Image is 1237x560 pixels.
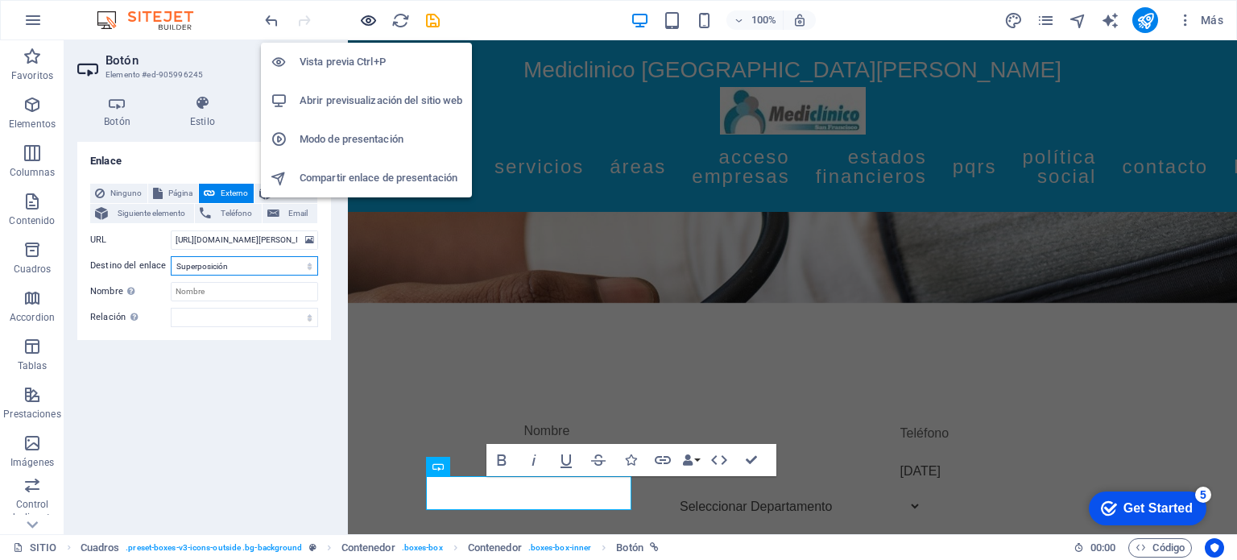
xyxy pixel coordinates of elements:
div: Get Started 5 items remaining, 0% complete [9,8,126,42]
p: Imágenes [10,456,54,469]
h6: Vista previa Ctrl+P [300,52,462,72]
h3: Elemento #ed-905996245 [105,68,299,82]
button: Usercentrics [1205,538,1224,558]
span: . boxes-box [402,538,443,558]
p: Cuadros [14,263,52,276]
span: Más [1177,12,1223,28]
span: Haz clic para seleccionar y doble clic para editar [81,538,120,558]
span: Mediclinico [GEOGRAPHIC_DATA][PERSON_NAME] [176,17,714,42]
button: Ninguno [90,184,147,203]
span: Código [1136,538,1185,558]
h4: Enlace [77,142,331,171]
h6: 100% [751,10,776,30]
span: : [1102,541,1104,554]
input: URL... [171,230,318,250]
button: Icons [615,444,646,476]
span: Haz clic para seleccionar y doble clic para editar [616,538,643,558]
span: Siguiente elemento [113,204,189,223]
span: Ninguno [110,184,143,203]
i: Este elemento está vinculado [650,543,659,552]
i: Volver a cargar página [391,11,410,30]
button: design [1003,10,1023,30]
i: Publicar [1136,11,1155,30]
i: Al redimensionar, ajustar el nivel de zoom automáticamente para ajustarse al dispositivo elegido. [792,13,807,27]
button: navigator [1068,10,1087,30]
button: text_generator [1100,10,1119,30]
span: Email [284,204,312,223]
p: Prestaciones [3,408,60,421]
div: Get Started [43,18,113,32]
label: Nombre [90,282,171,301]
i: Páginas (Ctrl+Alt+S) [1036,11,1055,30]
button: Página [148,184,198,203]
button: Strikethrough [583,444,614,476]
p: Columnas [10,166,56,179]
button: HTML [704,444,734,476]
h2: Botón [105,53,331,68]
span: Haz clic para seleccionar y doble clic para editar [341,538,395,558]
h4: Botón [77,95,163,129]
p: Tablas [18,359,48,372]
button: Bold (Ctrl+B) [486,444,517,476]
button: Teléfono [195,204,261,223]
img: Editor Logo [93,10,213,30]
span: . boxes-box-inner [528,538,592,558]
i: Navegador [1069,11,1087,30]
span: . preset-boxes-v3-icons-outside .bg-background [126,538,302,558]
div: 5 [115,3,131,19]
button: Elemento [254,184,317,203]
span: Externo [220,184,249,203]
span: 00 00 [1090,538,1115,558]
h6: Tiempo de la sesión [1074,538,1116,558]
button: reload [391,10,410,30]
a: Haz clic para cancelar la selección y doble clic para abrir páginas [13,538,57,558]
button: Email [263,204,317,223]
p: Favoritos [11,69,53,82]
i: Este elemento es un preajuste personalizable [309,543,316,552]
button: save [423,10,442,30]
h6: Compartir enlace de presentación [300,168,462,188]
input: Nombre [171,282,318,301]
i: Diseño (Ctrl+Alt+Y) [1004,11,1023,30]
button: Link [647,444,678,476]
i: Deshacer: Cambiar enlace (Ctrl+Z) [263,11,281,30]
button: Código [1128,538,1192,558]
button: 100% [726,10,784,30]
button: Más [1171,7,1230,33]
span: Página [168,184,193,203]
h4: Estilo [163,95,248,129]
button: pages [1036,10,1055,30]
button: Data Bindings [680,444,702,476]
button: Externo [199,184,254,203]
button: publish [1132,7,1158,33]
p: Elementos [9,118,56,131]
label: Destino del enlace [90,256,171,276]
span: Haz clic para seleccionar y doble clic para editar [468,538,522,558]
label: URL [90,230,171,250]
span: Teléfono [216,204,256,223]
label: Relación [90,308,171,327]
h6: Modo de presentación [300,130,462,149]
p: Accordion [10,311,55,324]
i: AI Writer [1101,11,1119,30]
p: Contenido [9,214,55,227]
button: Underline (Ctrl+U) [551,444,581,476]
button: Confirm (Ctrl+⏎) [736,444,767,476]
h6: Abrir previsualización del sitio web [300,91,462,110]
i: Guardar (Ctrl+S) [424,11,442,30]
nav: breadcrumb [81,538,659,558]
button: Italic (Ctrl+I) [519,444,549,476]
button: Siguiente elemento [90,204,194,223]
h4: Enlace [248,95,331,129]
button: undo [262,10,281,30]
